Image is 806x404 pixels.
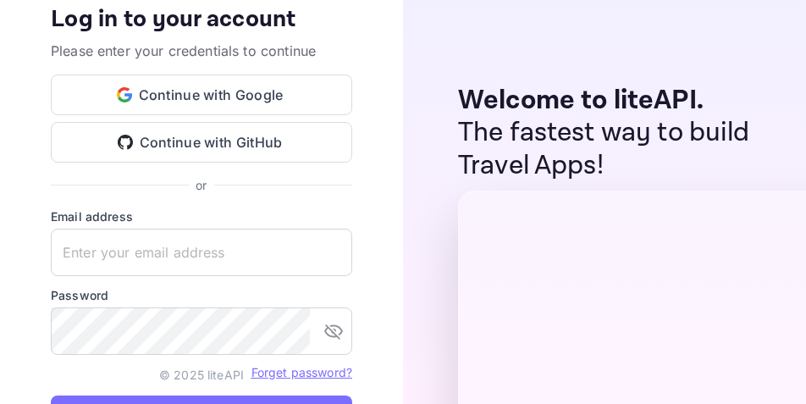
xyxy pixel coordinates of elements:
[51,208,352,225] label: Email address
[51,5,352,35] h4: Log in to your account
[251,365,352,379] a: Forget password?
[51,75,352,115] button: Continue with Google
[51,229,352,276] input: Enter your email address
[51,286,352,304] label: Password
[51,41,352,61] p: Please enter your credentials to continue
[196,176,207,194] p: or
[458,85,772,117] p: Welcome to liteAPI.
[51,122,352,163] button: Continue with GitHub
[159,366,244,384] p: © 2025 liteAPI
[458,117,772,182] p: The fastest way to build Travel Apps!
[251,363,352,380] a: Forget password?
[317,314,351,348] button: toggle password visibility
